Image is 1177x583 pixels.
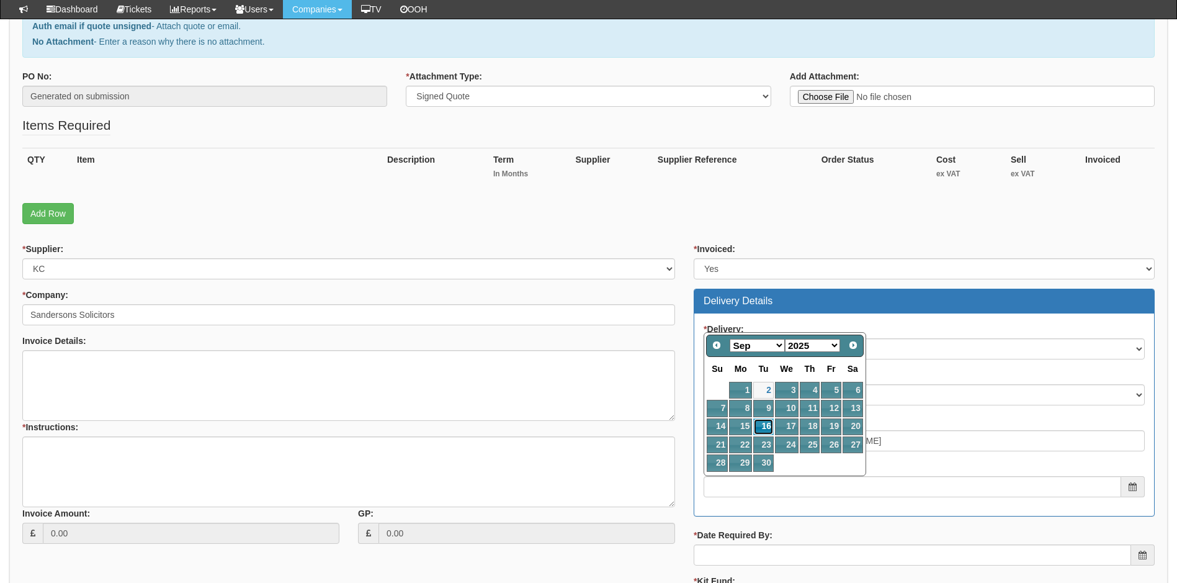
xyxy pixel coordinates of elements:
[800,382,820,399] a: 4
[32,35,1145,48] p: - Enter a reason why there is no attachment.
[775,400,799,417] a: 10
[406,70,482,83] label: Attachment Type:
[712,364,723,374] span: Sunday
[570,148,652,191] th: Supplier
[22,421,78,433] label: Instructions:
[22,507,90,520] label: Invoice Amount:
[827,364,836,374] span: Friday
[707,454,728,471] a: 28
[735,364,747,374] span: Monday
[848,364,858,374] span: Saturday
[800,436,820,453] a: 25
[22,116,110,135] legend: Items Required
[22,148,72,191] th: QTY
[22,289,68,301] label: Company:
[821,436,841,453] a: 26
[707,400,728,417] a: 7
[32,21,151,31] b: Auth email if quote unsigned
[817,148,931,191] th: Order Status
[844,337,862,354] a: Next
[382,148,488,191] th: Description
[753,454,773,471] a: 30
[694,243,735,255] label: Invoiced:
[780,364,793,374] span: Wednesday
[729,436,752,453] a: 22
[753,436,773,453] a: 23
[848,340,858,350] span: Next
[843,418,863,435] a: 20
[22,243,63,255] label: Supplier:
[1080,148,1155,191] th: Invoiced
[800,400,820,417] a: 11
[821,382,841,399] a: 5
[493,169,566,179] small: In Months
[704,296,1145,307] h3: Delivery Details
[708,337,725,354] a: Prev
[821,418,841,435] a: 19
[1006,148,1080,191] th: Sell
[72,148,382,191] th: Item
[843,382,863,399] a: 6
[843,436,863,453] a: 27
[759,364,769,374] span: Tuesday
[694,529,772,541] label: Date Required By:
[32,37,94,47] b: No Attachment
[843,400,863,417] a: 13
[729,382,752,399] a: 1
[488,148,571,191] th: Term
[775,382,799,399] a: 3
[653,148,817,191] th: Supplier Reference
[753,400,773,417] a: 9
[821,400,841,417] a: 12
[729,418,752,435] a: 15
[753,382,773,399] a: 2
[22,335,86,347] label: Invoice Details:
[358,507,374,520] label: GP:
[729,400,752,417] a: 8
[712,340,722,350] span: Prev
[775,436,799,453] a: 24
[805,364,815,374] span: Thursday
[32,20,1145,32] p: - Attach quote or email.
[704,323,744,335] label: Delivery:
[800,418,820,435] a: 18
[775,418,799,435] a: 17
[790,70,859,83] label: Add Attachment:
[22,203,74,224] a: Add Row
[707,436,728,453] a: 21
[729,454,752,471] a: 29
[1011,169,1075,179] small: ex VAT
[936,169,1001,179] small: ex VAT
[707,418,728,435] a: 14
[931,148,1006,191] th: Cost
[753,418,773,435] a: 16
[22,70,51,83] label: PO No:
